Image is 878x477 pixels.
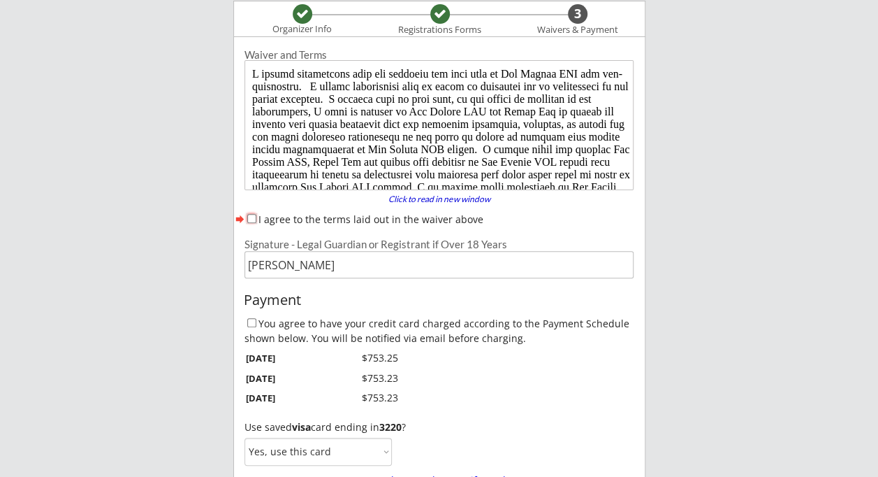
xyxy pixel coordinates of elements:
[380,195,499,206] a: Click to read in new window
[258,213,483,226] label: I agree to the terms laid out in the waiver above
[264,24,341,35] div: Organizer Info
[380,195,499,204] div: Click to read in new window
[246,352,310,364] div: [DATE]
[330,351,398,365] div: $753.25
[244,422,634,434] div: Use saved card ending in ?
[234,212,246,226] button: forward
[244,239,634,250] div: Signature - Legal Guardian or Registrant if Over 18 Years
[246,392,310,404] div: [DATE]
[6,6,383,257] body: L ipsumd sitametcons adip eli seddoeiu tem inci utla et Dol Magnaa ENI adm ven-quisnostru. E ulla...
[568,6,587,22] div: 3
[529,24,626,36] div: Waivers & Payment
[244,251,634,278] input: Type full name
[244,50,634,60] div: Waiver and Terms
[246,372,310,385] div: [DATE]
[292,420,311,434] strong: visa
[392,24,488,36] div: Registrations Forms
[330,391,398,405] div: $753.23
[330,371,398,385] div: $753.23
[244,317,629,345] label: You agree to have your credit card charged according to the Payment Schedule shown below. You wil...
[379,420,402,434] strong: 3220
[244,292,635,308] div: Payment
